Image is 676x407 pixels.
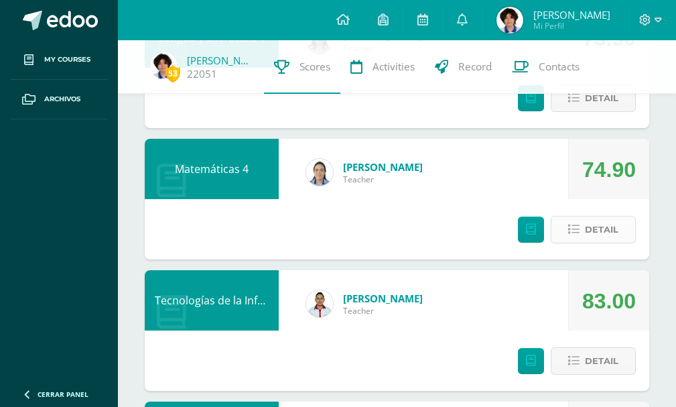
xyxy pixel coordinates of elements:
img: e9c64aef23d521893848eaf8224a87f6.png [496,7,523,34]
img: e9c64aef23d521893848eaf8224a87f6.png [150,52,177,79]
span: Archivos [44,94,80,105]
div: 83.00 [582,271,636,331]
div: Matemáticas 4 [145,139,279,199]
a: My courses [11,40,107,80]
span: 53 [165,65,180,82]
span: [PERSON_NAME] [533,8,610,21]
span: Detail [585,349,618,373]
span: Detail [585,217,618,242]
div: 74.90 [582,139,636,200]
span: Teacher [343,305,423,316]
button: Detail [551,216,636,243]
a: [PERSON_NAME] [187,54,254,67]
a: 22051 [187,67,217,81]
button: Detail [551,84,636,112]
span: My courses [44,54,90,65]
span: Mi Perfil [533,20,610,32]
span: Detail [585,86,618,111]
img: 564a5008c949b7a933dbd60b14cd9c11.png [306,159,333,186]
img: 2c9694ff7bfac5f5943f65b81010a575.png [306,290,333,317]
a: [PERSON_NAME] [343,292,423,305]
span: Teacher [343,174,423,185]
a: Record [425,40,502,94]
a: Archivos [11,80,107,119]
div: Tecnologías de la Información y Comunicación 4 [145,270,279,331]
span: Activities [373,60,415,74]
a: [PERSON_NAME] [343,160,423,174]
span: Cerrar panel [38,390,88,399]
button: Detail [551,347,636,375]
span: Contacts [539,60,580,74]
a: Activities [340,40,425,94]
a: Contacts [502,40,590,94]
span: Scores [299,60,330,74]
span: Record [458,60,492,74]
a: Scores [264,40,340,94]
